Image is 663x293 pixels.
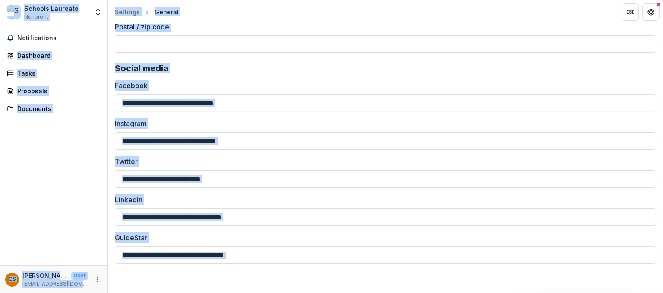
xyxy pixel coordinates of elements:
[3,84,104,98] a: Proposals
[115,80,651,91] label: Facebook
[111,6,143,18] a: Settings
[17,86,97,96] div: Proposals
[22,271,67,280] p: [PERSON_NAME]
[115,194,651,205] label: LinkedIn
[3,31,104,45] button: Notifications
[92,3,104,21] button: Open entity switcher
[7,5,21,19] img: Schools Laureate
[3,48,104,63] a: Dashboard
[17,104,97,113] div: Documents
[115,232,651,243] label: GuideStar
[24,4,79,13] div: Schools Laureate
[115,156,651,167] label: Twitter
[3,66,104,80] a: Tasks
[115,22,651,32] label: Postal / zip code
[17,35,101,42] span: Notifications
[115,63,656,73] h2: Social media
[115,118,651,129] label: Instagram
[71,272,88,280] p: User
[3,102,104,116] a: Documents
[111,6,182,18] nav: breadcrumb
[9,277,16,282] div: Catriona Seth
[22,280,88,288] p: [EMAIL_ADDRESS][DOMAIN_NAME]
[17,69,97,78] div: Tasks
[115,7,140,16] div: Settings
[24,13,48,21] span: Nonprofit
[622,3,639,21] button: Partners
[92,274,102,285] button: More
[155,7,179,16] div: General
[17,51,97,60] div: Dashboard
[642,3,660,21] button: Get Help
